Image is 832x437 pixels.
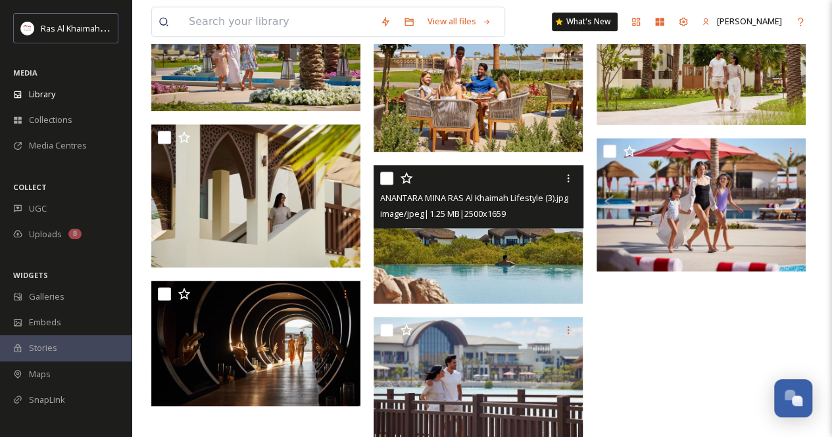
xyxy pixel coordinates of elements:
[717,15,782,27] span: [PERSON_NAME]
[182,7,374,36] input: Search your library
[29,114,72,126] span: Collections
[695,9,789,34] a: [PERSON_NAME]
[29,290,64,303] span: Galleries
[29,394,65,406] span: SnapLink
[151,124,360,267] img: ANANTARA MINA RAS Al Khaimah Lifestyle (4).jpg
[374,11,583,152] img: ANANTARA MINA RAS Al Khaimah Lifestyle (6).jpg
[41,22,227,34] span: Ras Al Khaimah Tourism Development Authority
[597,138,806,271] img: ANANTARA MINA RAS Al Khaimah Lifestyle (2).jpg
[29,139,87,152] span: Media Centres
[29,316,61,329] span: Embeds
[29,368,51,380] span: Maps
[21,22,34,35] img: Logo_RAKTDA_RGB-01.png
[68,229,82,239] div: 8
[29,228,62,241] span: Uploads
[13,270,48,280] span: WIDGETS
[29,202,47,215] span: UGC
[774,379,812,417] button: Open Chat
[380,208,505,219] span: image/jpeg | 1.25 MB | 2500 x 1659
[552,12,618,31] a: What's New
[29,342,57,354] span: Stories
[380,192,568,204] span: ANANTARA MINA RAS Al Khaimah Lifestyle (3).jpg
[421,9,498,34] a: View all files
[29,88,55,101] span: Library
[151,281,360,406] img: ANANTARA MINA RAS Al Khaimah Lifestyle (1).jpg
[374,165,583,304] img: ANANTARA MINA RAS Al Khaimah Lifestyle (3).jpg
[13,182,47,192] span: COLLECT
[13,68,37,78] span: MEDIA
